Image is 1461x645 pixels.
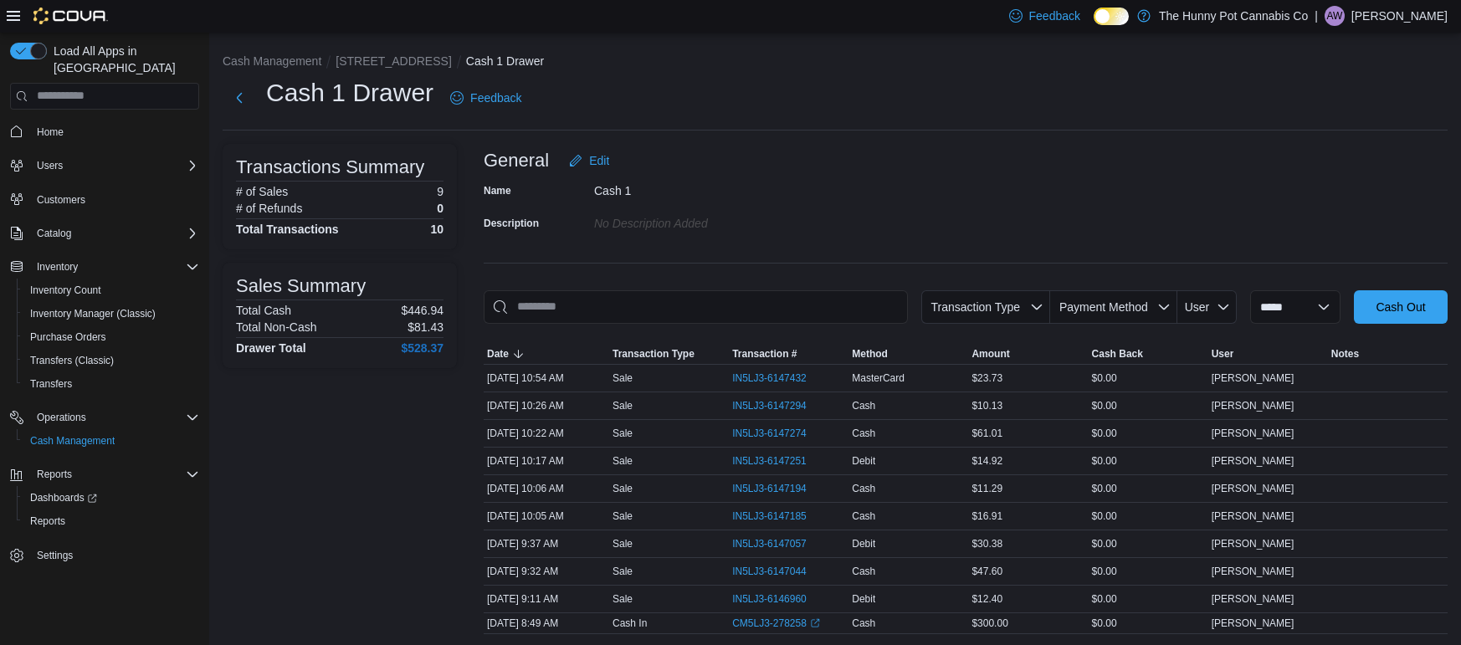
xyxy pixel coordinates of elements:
span: Transfers [23,374,199,394]
a: Settings [30,545,79,566]
input: Dark Mode [1094,8,1129,25]
span: Inventory Count [30,284,101,297]
span: [PERSON_NAME] [1212,427,1294,440]
a: Feedback [443,81,528,115]
span: [PERSON_NAME] [1212,482,1294,495]
span: Purchase Orders [23,327,199,347]
button: Home [3,120,206,144]
button: Cash Out [1354,290,1448,324]
p: 0 [437,202,443,215]
h4: Drawer Total [236,341,306,355]
p: $81.43 [408,320,443,334]
h3: Transactions Summary [236,157,424,177]
span: Inventory Manager (Classic) [30,307,156,320]
div: $0.00 [1089,451,1208,471]
a: Home [30,122,70,142]
button: Cash Management [17,429,206,453]
p: Sale [613,509,633,523]
span: AW [1326,6,1342,26]
span: IN5LJ3-6147251 [732,454,807,468]
button: Inventory Manager (Classic) [17,302,206,325]
button: IN5LJ3-6147185 [732,506,823,526]
button: Notes [1328,344,1448,364]
span: Reports [23,511,199,531]
span: $300.00 [971,617,1007,630]
a: Inventory Manager (Classic) [23,304,162,324]
span: User [1212,347,1234,361]
span: IN5LJ3-6147432 [732,371,807,385]
span: [PERSON_NAME] [1212,592,1294,606]
div: $0.00 [1089,479,1208,499]
button: Transaction # [729,344,848,364]
div: $0.00 [1089,534,1208,554]
span: Cash Management [23,431,199,451]
button: Cash Back [1089,344,1208,364]
button: Operations [30,407,93,427]
a: Customers [30,190,92,210]
button: User [1177,290,1237,324]
div: [DATE] 9:11 AM [484,589,609,609]
div: [DATE] 9:37 AM [484,534,609,554]
a: Inventory Count [23,280,108,300]
span: Amount [971,347,1009,361]
p: 9 [437,185,443,198]
div: [DATE] 10:05 AM [484,506,609,526]
span: Inventory Manager (Classic) [23,304,199,324]
span: IN5LJ3-6147185 [732,509,807,523]
span: Cash [852,617,875,630]
span: [PERSON_NAME] [1212,565,1294,578]
div: [DATE] 10:26 AM [484,396,609,416]
span: Customers [30,189,199,210]
a: CM5LJ3-278258External link [732,617,820,630]
span: Notes [1331,347,1359,361]
span: [PERSON_NAME] [1212,454,1294,468]
p: Cash In [613,617,647,630]
span: Feedback [1029,8,1080,24]
label: Name [484,184,511,197]
button: Customers [3,187,206,212]
button: IN5LJ3-6147432 [732,368,823,388]
button: Transaction Type [921,290,1050,324]
nav: Complex example [10,113,199,612]
a: Dashboards [17,486,206,509]
button: IN5LJ3-6147044 [732,561,823,581]
p: Sale [613,454,633,468]
span: Inventory [37,260,78,274]
button: Operations [3,406,206,429]
h6: # of Refunds [236,202,302,215]
span: Reports [30,514,65,528]
span: Inventory Count [23,280,199,300]
span: Cash [852,565,875,578]
button: Reports [30,464,79,484]
div: No Description added [594,210,818,230]
button: Inventory [30,257,85,277]
div: $0.00 [1089,589,1208,609]
h4: Total Transactions [236,223,339,236]
span: User [1185,300,1210,314]
button: Transfers [17,372,206,396]
button: IN5LJ3-6147251 [732,451,823,471]
button: IN5LJ3-6146960 [732,589,823,609]
button: Cash Management [223,54,321,68]
span: Debit [852,454,875,468]
span: Catalog [30,223,199,243]
span: IN5LJ3-6147274 [732,427,807,440]
span: Debit [852,592,875,606]
button: IN5LJ3-6147294 [732,396,823,416]
input: This is a search bar. As you type, the results lower in the page will automatically filter. [484,290,908,324]
span: MasterCard [852,371,905,385]
span: Settings [30,545,199,566]
a: Reports [23,511,72,531]
span: Transaction # [732,347,797,361]
button: [STREET_ADDRESS] [336,54,451,68]
button: Transfers (Classic) [17,349,206,372]
button: User [1208,344,1328,364]
button: IN5LJ3-6147274 [732,423,823,443]
span: Inventory [30,257,199,277]
p: Sale [613,565,633,578]
div: [DATE] 10:17 AM [484,451,609,471]
a: Transfers (Classic) [23,351,120,371]
button: IN5LJ3-6147194 [732,479,823,499]
div: Cash 1 [594,177,818,197]
button: Users [30,156,69,176]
